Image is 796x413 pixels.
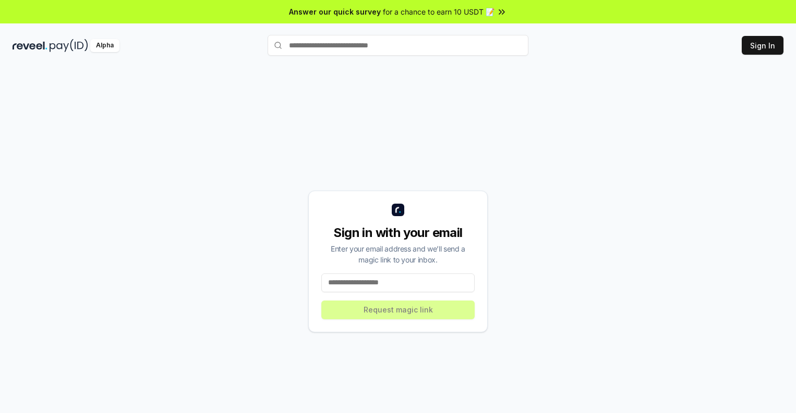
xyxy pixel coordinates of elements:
[321,224,475,241] div: Sign in with your email
[13,39,47,52] img: reveel_dark
[321,243,475,265] div: Enter your email address and we’ll send a magic link to your inbox.
[90,39,119,52] div: Alpha
[392,204,404,216] img: logo_small
[383,6,495,17] span: for a chance to earn 10 USDT 📝
[50,39,88,52] img: pay_id
[289,6,381,17] span: Answer our quick survey
[742,36,783,55] button: Sign In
